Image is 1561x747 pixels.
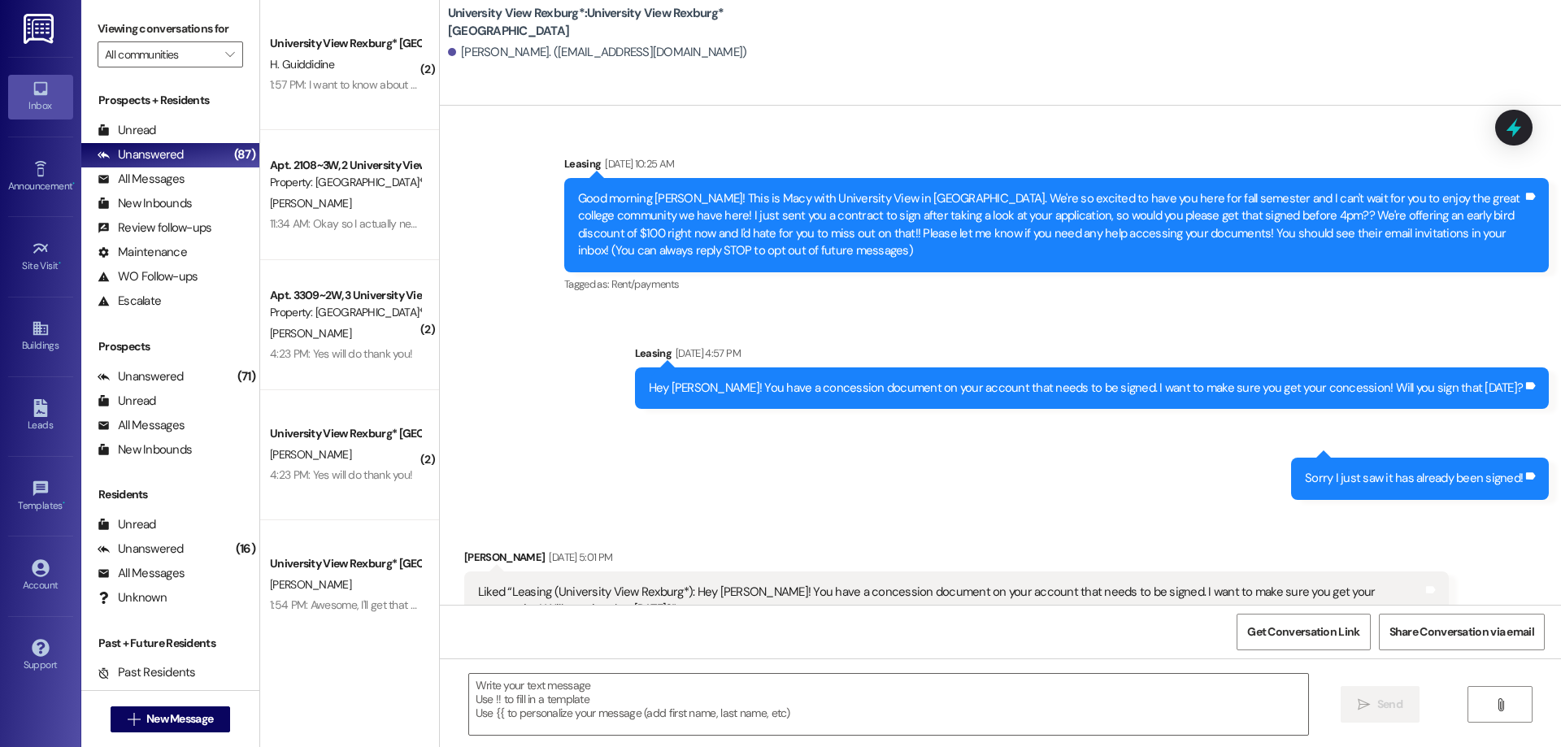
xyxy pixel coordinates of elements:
span: [PERSON_NAME] [270,447,351,462]
div: (71) [233,364,259,389]
span: [PERSON_NAME] [270,577,351,592]
span: New Message [146,710,213,727]
div: All Messages [98,565,185,582]
div: Unknown [98,589,167,606]
button: Send [1341,686,1420,723]
span: Get Conversation Link [1247,623,1359,641]
div: New Inbounds [98,195,192,212]
div: Unread [98,393,156,410]
span: [PERSON_NAME] [270,326,351,341]
div: 11:34 AM: Okay so I actually need to stay on the payment plan instead of the student aid because ... [270,216,920,231]
div: Property: [GEOGRAPHIC_DATA]* [270,174,420,191]
div: Review follow-ups [98,219,211,237]
div: Leasing [564,155,1549,178]
a: Inbox [8,75,73,119]
div: Escalate [98,293,161,310]
span: • [63,497,65,509]
div: (16) [232,536,259,562]
div: 1:57 PM: I want to know about the payment As of now i can pay 1000$ The rest i can pay next week ... [270,77,857,92]
b: University View Rexburg*: University View Rexburg* [GEOGRAPHIC_DATA] [448,5,773,40]
i:  [128,713,140,726]
div: Tagged as: [564,272,1549,296]
div: Prospects + Residents [81,92,259,109]
div: Property: [GEOGRAPHIC_DATA]* [270,304,420,321]
span: H. Guiddidine [270,57,334,72]
div: Past + Future Residents [81,635,259,652]
div: University View Rexburg* [GEOGRAPHIC_DATA] [270,425,420,442]
div: Maintenance [98,244,187,261]
div: 4:23 PM: Yes will do thank you! [270,346,412,361]
div: 1:54 PM: Awesome, I'll get that paid [DATE] [270,597,464,612]
a: Account [8,554,73,598]
a: Buildings [8,315,73,358]
i:  [1494,698,1507,711]
a: Support [8,634,73,678]
div: Unread [98,516,156,533]
i:  [1358,698,1370,711]
span: [PERSON_NAME] [270,196,351,211]
div: 4:23 PM: Yes will do thank you! [270,467,412,482]
div: (87) [230,142,259,167]
span: Rent/payments [611,277,680,291]
button: Share Conversation via email [1379,614,1545,650]
button: Get Conversation Link [1237,614,1370,650]
div: WO Follow-ups [98,268,198,285]
div: Hey [PERSON_NAME]! You have a concession document on your account that needs to be signed. I want... [649,380,1524,397]
div: [DATE] 5:01 PM [545,549,612,566]
input: All communities [105,41,217,67]
a: Templates • [8,475,73,519]
div: All Messages [98,171,185,188]
div: University View Rexburg* [GEOGRAPHIC_DATA] [270,555,420,572]
div: [DATE] 4:57 PM [672,345,741,362]
a: Site Visit • [8,235,73,279]
img: ResiDesk Logo [24,14,57,44]
div: Unanswered [98,541,184,558]
div: [PERSON_NAME] [464,549,1449,571]
div: [DATE] 10:25 AM [601,155,674,172]
span: Share Conversation via email [1389,623,1534,641]
div: Apt. 2108~3W, 2 University View Rexburg [270,157,420,174]
span: • [59,258,61,269]
i:  [225,48,234,61]
div: Sorry I just saw it has already been signed! [1305,470,1523,487]
div: Leasing [635,345,1550,367]
div: New Inbounds [98,441,192,458]
span: Send [1377,696,1402,713]
div: Residents [81,486,259,503]
div: Unread [98,122,156,139]
div: Apt. 3309~2W, 3 University View Rexburg [270,287,420,304]
div: University View Rexburg* [GEOGRAPHIC_DATA] [270,35,420,52]
a: Leads [8,394,73,438]
div: Unanswered [98,368,184,385]
span: • [72,178,75,189]
div: Good morning [PERSON_NAME]! This is Macy with University View in [GEOGRAPHIC_DATA]. We're so exci... [578,190,1523,260]
div: Unanswered [98,146,184,163]
label: Viewing conversations for [98,16,243,41]
div: Prospects [81,338,259,355]
div: Past Residents [98,664,196,681]
button: New Message [111,706,231,732]
div: All Messages [98,417,185,434]
div: Liked “Leasing (University View Rexburg*): Hey [PERSON_NAME]! You have a concession document on y... [478,584,1423,619]
div: [PERSON_NAME]. ([EMAIL_ADDRESS][DOMAIN_NAME]) [448,44,747,61]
